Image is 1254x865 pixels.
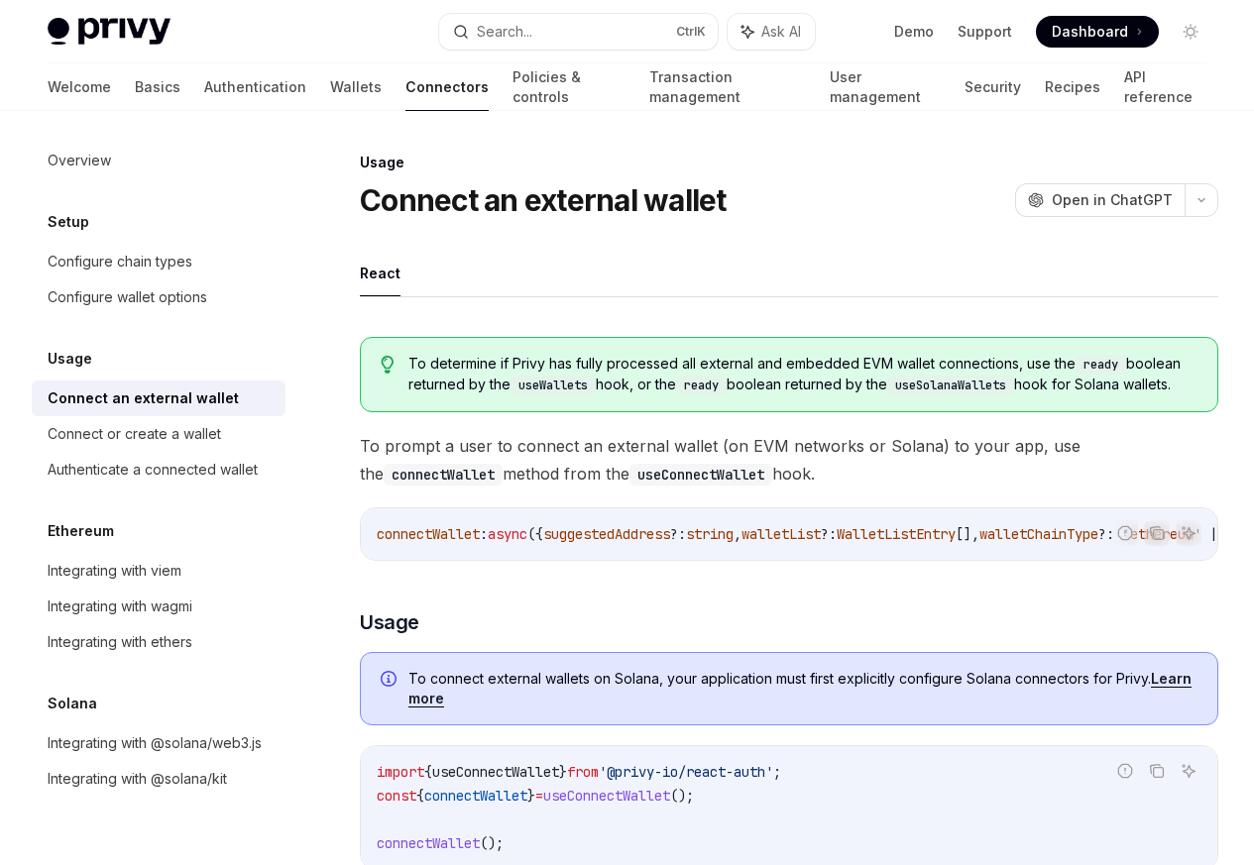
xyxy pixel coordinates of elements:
div: Connect or create a wallet [48,422,221,446]
span: ' | ' [1194,525,1233,543]
div: Connect an external wallet [48,386,239,410]
svg: Tip [381,356,395,374]
span: To connect external wallets on Solana, your application must first explicitly configure Solana co... [408,669,1197,708]
button: React [360,250,400,296]
span: : [480,525,488,543]
a: Configure chain types [32,244,285,279]
code: ready [1076,355,1126,375]
a: Integrating with @solana/kit [32,761,285,797]
a: API reference [1124,63,1206,111]
a: Policies & controls [513,63,626,111]
span: Ask AI [761,22,801,42]
code: useWallets [511,376,596,395]
div: Integrating with ethers [48,630,192,654]
a: Connectors [405,63,489,111]
span: useConnectWallet [543,787,670,805]
span: async [488,525,527,543]
div: Usage [360,153,1218,172]
span: To determine if Privy has fully processed all external and embedded EVM wallet connections, use t... [408,354,1197,395]
span: (); [670,787,694,805]
a: Wallets [330,63,382,111]
span: ?: ' [1098,525,1130,543]
span: suggestedAddress [543,525,670,543]
a: Welcome [48,63,111,111]
span: , [734,525,741,543]
div: Configure wallet options [48,285,207,309]
a: Support [958,22,1012,42]
span: { [416,787,424,805]
span: from [567,763,599,781]
button: Toggle dark mode [1175,16,1206,48]
span: const [377,787,416,805]
button: Search...CtrlK [439,14,718,50]
span: To prompt a user to connect an external wallet (on EVM networks or Solana) to your app, use the m... [360,432,1218,487]
span: ; [773,763,781,781]
span: } [559,763,567,781]
div: Overview [48,149,111,172]
a: Security [965,63,1021,111]
span: useConnectWallet [432,763,559,781]
h1: Connect an external wallet [360,182,727,218]
button: Ask AI [728,14,815,50]
button: Report incorrect code [1112,520,1138,546]
a: Integrating with wagmi [32,589,285,624]
span: WalletListEntry [837,525,956,543]
div: Search... [477,20,532,44]
button: Report incorrect code [1112,758,1138,784]
span: ?: [670,525,686,543]
span: string [686,525,734,543]
code: useConnectWallet [629,464,772,486]
span: '@privy-io/react-auth' [599,763,773,781]
a: Integrating with viem [32,553,285,589]
a: Basics [135,63,180,111]
div: Authenticate a connected wallet [48,458,258,482]
span: Dashboard [1052,22,1128,42]
span: Usage [360,608,419,636]
button: Copy the contents from the code block [1144,520,1170,546]
a: Integrating with ethers [32,624,285,660]
button: Open in ChatGPT [1015,183,1185,217]
span: connectWallet [377,525,480,543]
div: Integrating with @solana/kit [48,767,227,791]
span: } [527,787,535,805]
code: useSolanaWallets [887,376,1014,395]
a: Demo [894,22,934,42]
a: Integrating with @solana/web3.js [32,725,285,761]
span: connectWallet [377,834,480,852]
span: import [377,763,424,781]
a: Authentication [204,63,306,111]
div: Configure chain types [48,250,192,273]
div: Integrating with wagmi [48,595,192,618]
svg: Info [381,671,400,691]
a: Recipes [1045,63,1100,111]
h5: Ethereum [48,519,114,543]
a: Transaction management [649,63,806,111]
span: [], [956,525,979,543]
a: Connect an external wallet [32,380,285,416]
h5: Solana [48,692,97,715]
a: Connect or create a wallet [32,416,285,452]
span: ?: [821,525,837,543]
h5: Usage [48,347,92,371]
button: Ask AI [1176,520,1201,546]
span: Ctrl K [676,24,706,40]
span: connectWallet [424,787,527,805]
code: connectWallet [384,464,503,486]
span: Open in ChatGPT [1052,190,1173,210]
button: Copy the contents from the code block [1144,758,1170,784]
span: walletList [741,525,821,543]
h5: Setup [48,210,89,234]
span: { [424,763,432,781]
a: Configure wallet options [32,279,285,315]
button: Ask AI [1176,758,1201,784]
img: light logo [48,18,171,46]
span: walletChainType [979,525,1098,543]
span: = [535,787,543,805]
a: Overview [32,143,285,178]
div: Integrating with viem [48,559,181,583]
code: ready [676,376,727,395]
div: Integrating with @solana/web3.js [48,731,262,755]
a: Authenticate a connected wallet [32,452,285,487]
a: Dashboard [1036,16,1159,48]
span: (); [480,834,504,852]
